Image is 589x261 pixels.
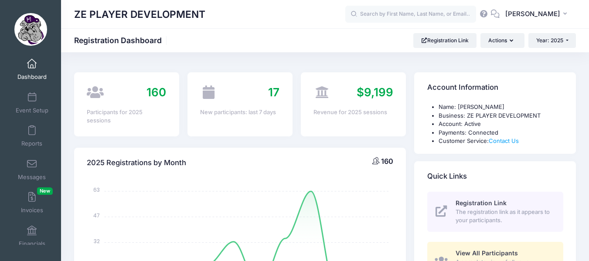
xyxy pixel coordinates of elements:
[456,208,553,225] span: The registration link as it appears to your participants.
[94,212,100,219] tspan: 47
[18,173,46,181] span: Messages
[439,120,563,129] li: Account: Active
[11,121,53,151] a: Reports
[19,240,45,247] span: Financials
[357,85,393,99] span: $9,199
[439,112,563,120] li: Business: ZE PLAYER DEVELOPMENT
[14,13,47,46] img: ZE PLAYER DEVELOPMENT
[427,75,498,100] h4: Account Information
[21,140,42,148] span: Reports
[200,108,279,117] div: New participants: last 7 days
[11,187,53,218] a: InvoicesNew
[439,103,563,112] li: Name: [PERSON_NAME]
[528,33,576,48] button: Year: 2025
[480,33,524,48] button: Actions
[94,237,100,244] tspan: 32
[87,108,166,125] div: Participants for 2025 sessions
[146,85,166,99] span: 160
[536,37,563,44] span: Year: 2025
[500,4,576,24] button: [PERSON_NAME]
[11,54,53,85] a: Dashboard
[427,164,467,189] h4: Quick Links
[268,85,279,99] span: 17
[427,192,563,232] a: Registration Link The registration link as it appears to your participants.
[505,9,560,19] span: [PERSON_NAME]
[94,186,100,193] tspan: 63
[11,221,53,251] a: Financials
[87,150,186,175] h4: 2025 Registrations by Month
[74,4,205,24] h1: ZE PLAYER DEVELOPMENT
[313,108,393,117] div: Revenue for 2025 sessions
[489,137,519,144] a: Contact Us
[456,249,518,257] span: View All Participants
[74,36,169,45] h1: Registration Dashboard
[11,154,53,185] a: Messages
[439,129,563,137] li: Payments: Connected
[11,88,53,118] a: Event Setup
[17,74,47,81] span: Dashboard
[345,6,476,23] input: Search by First Name, Last Name, or Email...
[21,207,43,214] span: Invoices
[413,33,477,48] a: Registration Link
[37,187,53,195] span: New
[381,157,393,166] span: 160
[16,107,48,114] span: Event Setup
[439,137,563,146] li: Customer Service:
[456,199,507,207] span: Registration Link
